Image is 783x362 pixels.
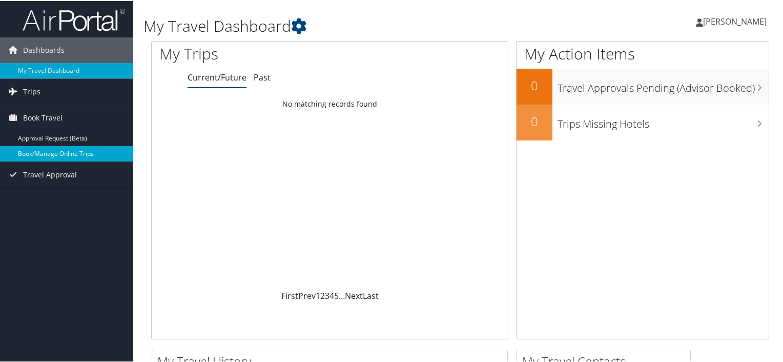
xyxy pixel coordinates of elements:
a: 4 [329,289,334,300]
span: … [339,289,345,300]
a: 5 [334,289,339,300]
a: [PERSON_NAME] [696,5,777,36]
span: Book Travel [23,104,63,130]
h1: My Trips [159,42,352,64]
h2: 0 [517,76,552,93]
h2: 0 [517,112,552,129]
a: 2 [320,289,325,300]
span: Travel Approval [23,161,77,187]
h3: Travel Approvals Pending (Advisor Booked) [558,75,769,94]
a: Next [345,289,363,300]
a: 0Trips Missing Hotels [517,104,769,139]
a: 3 [325,289,329,300]
a: 1 [316,289,320,300]
a: Current/Future [188,71,246,82]
a: Past [254,71,271,82]
h3: Trips Missing Hotels [558,111,769,130]
span: Trips [23,78,40,104]
h1: My Travel Dashboard [143,14,566,36]
h1: My Action Items [517,42,769,64]
a: Prev [298,289,316,300]
span: [PERSON_NAME] [703,15,767,26]
td: No matching records found [152,94,508,112]
span: Dashboards [23,36,65,62]
a: 0Travel Approvals Pending (Advisor Booked) [517,68,769,104]
a: Last [363,289,379,300]
a: First [281,289,298,300]
img: airportal-logo.png [23,7,125,31]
